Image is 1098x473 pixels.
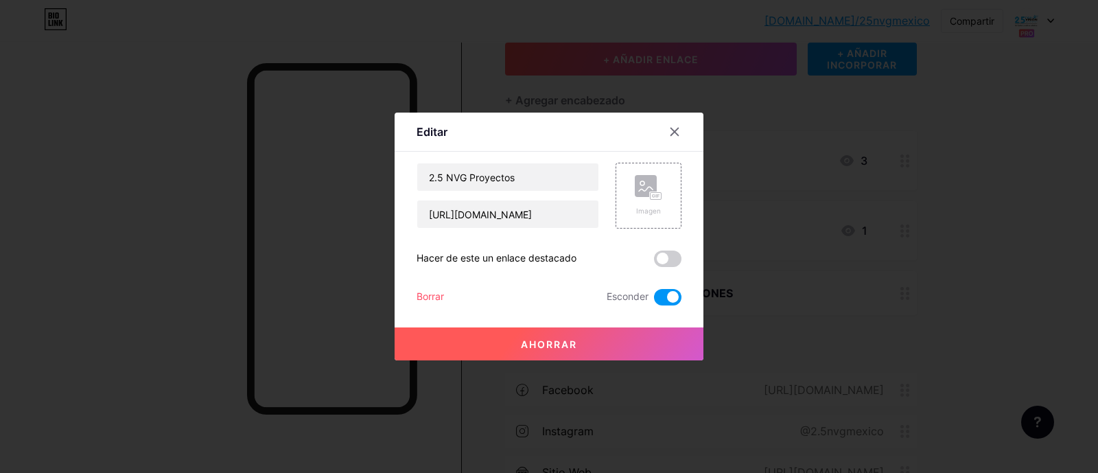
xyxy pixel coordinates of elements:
[521,338,577,350] font: Ahorrar
[395,327,703,360] button: Ahorrar
[417,200,598,228] input: URL
[417,163,598,191] input: Título
[607,290,649,302] font: Esconder
[417,252,576,264] font: Hacer de este un enlace destacado
[417,290,444,302] font: Borrar
[417,125,447,139] font: Editar
[636,207,661,215] font: Imagen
